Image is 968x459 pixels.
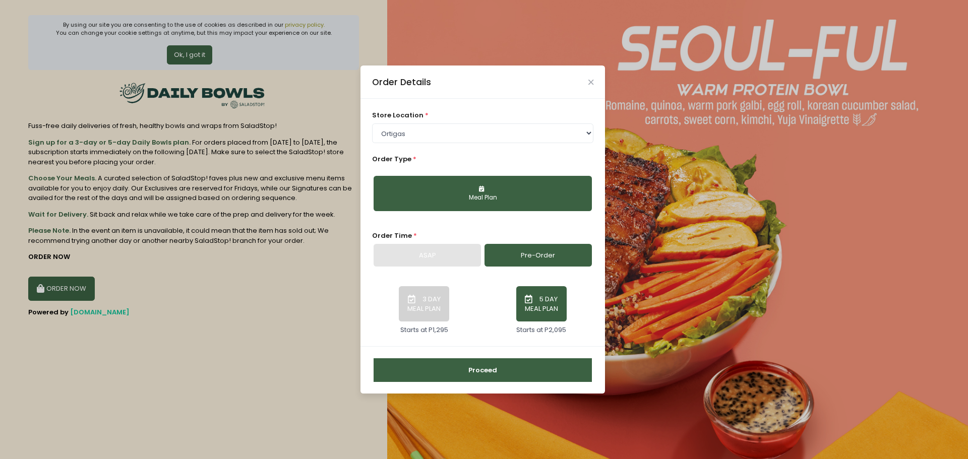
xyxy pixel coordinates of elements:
[372,110,423,120] span: store location
[485,244,592,267] a: Pre-Order
[374,176,592,211] button: Meal Plan
[400,325,448,335] div: Starts at P1,295
[516,286,567,321] button: 5 DAY MEAL PLAN
[372,154,411,164] span: Order Type
[381,193,585,203] div: Meal Plan
[399,286,449,321] button: 3 DAY MEAL PLAN
[372,76,431,89] div: Order Details
[372,231,412,240] span: Order Time
[374,358,592,382] button: Proceed
[516,325,566,335] div: Starts at P2,095
[588,80,593,85] button: Close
